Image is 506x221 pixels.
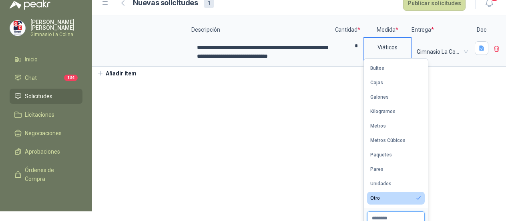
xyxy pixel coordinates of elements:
[10,144,82,159] a: Aprobaciones
[10,162,82,187] a: Órdenes de Compra
[412,16,472,37] p: Entrega
[25,55,38,64] span: Inicio
[10,70,82,85] a: Chat134
[363,16,412,37] p: Medida
[64,75,78,81] span: 134
[10,52,82,67] a: Inicio
[370,109,396,114] div: Kilogramos
[472,16,492,37] p: Doc
[370,123,386,129] div: Metros
[367,177,425,190] button: Unidades
[367,163,425,176] button: Pares
[25,147,60,156] span: Aprobaciones
[25,129,62,138] span: Negociaciones
[367,76,425,89] button: Cajas
[370,152,392,158] div: Paquetes
[367,105,425,118] button: Kilogramos
[370,166,384,172] div: Pares
[367,192,425,205] button: Otro
[417,46,466,58] span: Gimnasio La Colina
[331,16,363,37] p: Cantidad
[10,126,82,141] a: Negociaciones
[10,190,82,205] a: Manuales y ayuda
[364,38,411,57] div: Viáticos
[191,16,331,37] p: Descripción
[30,19,82,30] p: [PERSON_NAME] [PERSON_NAME]
[92,67,141,80] button: Añadir ítem
[25,110,54,119] span: Licitaciones
[370,195,380,201] div: Otro
[30,32,82,37] p: Gimnasio La Colina
[51,16,191,37] p: Producto
[25,166,75,183] span: Órdenes de Compra
[25,92,52,101] span: Solicitudes
[370,181,392,187] div: Unidades
[10,20,25,36] img: Company Logo
[370,65,384,71] div: Bultos
[367,91,425,103] button: Galones
[25,73,37,82] span: Chat
[370,94,389,100] div: Galones
[370,138,406,143] div: Metros Cúbicos
[10,89,82,104] a: Solicitudes
[367,120,425,132] button: Metros
[367,148,425,161] button: Paquetes
[370,80,383,85] div: Cajas
[10,107,82,122] a: Licitaciones
[367,134,425,147] button: Metros Cúbicos
[367,62,425,75] button: Bultos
